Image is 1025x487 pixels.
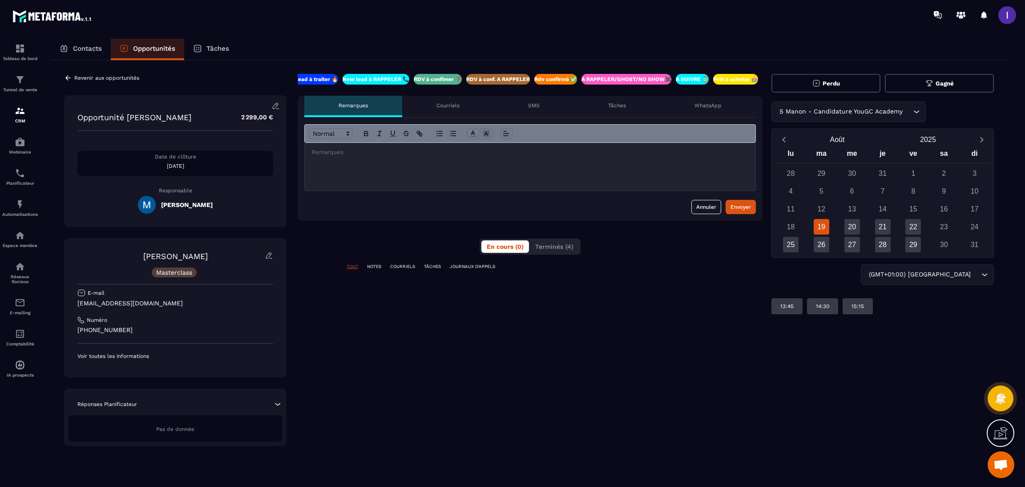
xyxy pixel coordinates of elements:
div: 21 [875,219,891,235]
p: Rdv confirmé ✅ [534,76,577,83]
div: 23 [936,219,952,235]
p: WhatsApp [694,102,722,109]
p: Responsable [77,187,273,194]
img: formation [15,106,25,116]
p: E-mail [88,289,105,296]
div: ma [806,147,837,163]
div: 10 [967,183,982,199]
p: IA prospects [2,373,38,377]
div: 22 [905,219,921,235]
a: accountantaccountantComptabilité [2,322,38,353]
div: 18 [783,219,799,235]
div: 30 [844,166,860,181]
div: 29 [905,237,921,252]
div: sa [928,147,959,163]
p: Réponses Planificateur [77,401,137,408]
p: [EMAIL_ADDRESS][DOMAIN_NAME] [77,299,273,308]
img: formation [15,74,25,85]
div: 5 [814,183,829,199]
button: Gagné [885,74,994,93]
input: Search for option [973,270,979,280]
div: 8 [905,183,921,199]
img: automations [15,137,25,147]
img: automations [15,360,25,370]
img: automations [15,230,25,241]
div: 6 [844,183,860,199]
a: [PERSON_NAME] [143,252,208,261]
p: Revenir aux opportunités [74,75,139,81]
button: Annuler [691,200,721,214]
img: formation [15,43,25,54]
span: Gagné [936,80,954,87]
p: Tâches [608,102,626,109]
button: Perdu [771,74,880,93]
p: RDV à confimer ❓ [414,76,462,83]
p: NOTES [367,264,381,270]
div: me [837,147,868,163]
div: Calendar days [775,166,990,252]
img: logo [12,8,93,24]
div: Search for option [861,264,994,285]
p: TÂCHES [424,264,441,270]
a: automationsautomationsWebinaire [2,130,38,161]
div: 30 [936,237,952,252]
p: 14:30 [816,303,829,310]
a: formationformationTableau de bord [2,37,38,68]
div: 1 [905,166,921,181]
div: ve [898,147,928,163]
span: (GMT+01:00) [GEOGRAPHIC_DATA] [867,270,973,280]
button: Envoyer [726,200,756,214]
p: A RAPPELER/GHOST/NO SHOW✖️ [581,76,671,83]
p: Webinaire [2,150,38,154]
div: 17 [967,201,982,217]
div: 15 [905,201,921,217]
p: Tunnel de vente [2,87,38,92]
div: 24 [967,219,982,235]
div: je [868,147,898,163]
p: Prêt à acheter 🎰 [713,76,758,83]
p: New lead à traiter 🔥 [283,76,338,83]
p: Tâches [206,45,229,53]
div: lu [775,147,806,163]
div: 27 [844,237,860,252]
div: di [959,147,990,163]
p: COURRIELS [390,264,415,270]
span: S Manon - Candidature YouGC Academy [777,107,904,117]
p: [PHONE_NUMBER] [77,326,273,334]
span: En cours (0) [487,243,524,250]
div: 26 [814,237,829,252]
p: 15:15 [851,303,864,310]
div: 12 [814,201,829,217]
div: 4 [783,183,799,199]
p: Contacts [73,45,102,53]
img: email [15,297,25,308]
p: Remarques [339,102,368,109]
p: 13:45 [780,303,794,310]
a: social-networksocial-networkRéseaux Sociaux [2,255,38,291]
div: 14 [875,201,891,217]
p: JOURNAUX D'APPELS [450,264,495,270]
a: Opportunités [111,39,184,60]
div: 13 [844,201,860,217]
a: automationsautomationsAutomatisations [2,192,38,223]
input: Search for option [904,107,911,117]
a: schedulerschedulerPlanificateur [2,161,38,192]
img: automations [15,199,25,210]
a: Tâches [184,39,238,60]
p: CRM [2,118,38,123]
button: Open years overlay [883,132,973,147]
p: SMS [528,102,540,109]
img: scheduler [15,168,25,179]
p: Opportunités [133,45,175,53]
div: 2 [936,166,952,181]
button: Previous month [775,134,792,146]
p: Automatisations [2,212,38,217]
p: Planificateur [2,181,38,186]
p: Numéro [87,317,107,324]
img: accountant [15,329,25,339]
p: Espace membre [2,243,38,248]
p: Réseaux Sociaux [2,274,38,284]
div: 16 [936,201,952,217]
a: formationformationTunnel de vente [2,68,38,99]
div: 31 [875,166,891,181]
